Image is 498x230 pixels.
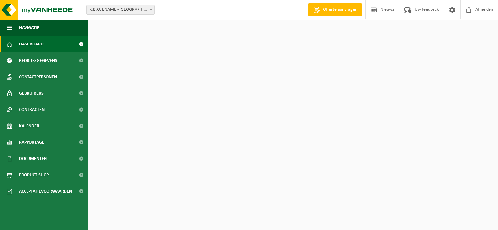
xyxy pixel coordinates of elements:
[308,3,362,16] a: Offerte aanvragen
[19,52,57,69] span: Bedrijfsgegevens
[19,101,45,118] span: Contracten
[19,134,44,150] span: Rapportage
[86,5,155,15] span: K.B.O. ENAME - OUDENAARDE
[19,118,39,134] span: Kalender
[87,5,154,14] span: K.B.O. ENAME - OUDENAARDE
[19,150,47,167] span: Documenten
[19,183,72,200] span: Acceptatievoorwaarden
[19,69,57,85] span: Contactpersonen
[19,36,44,52] span: Dashboard
[19,85,44,101] span: Gebruikers
[322,7,359,13] span: Offerte aanvragen
[19,167,49,183] span: Product Shop
[19,20,39,36] span: Navigatie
